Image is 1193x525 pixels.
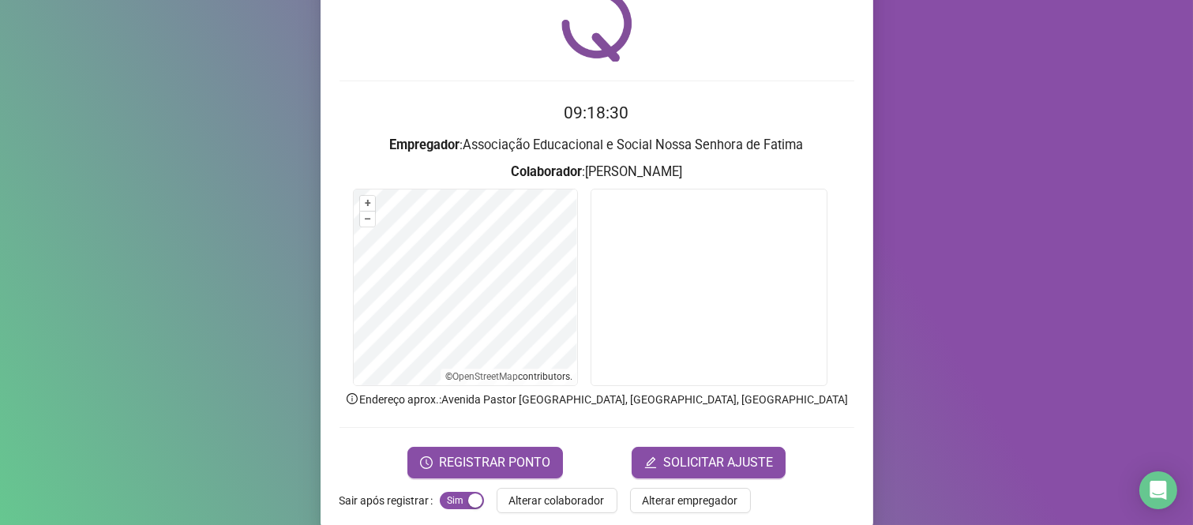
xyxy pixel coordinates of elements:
[407,447,563,478] button: REGISTRAR PONTO
[445,371,572,382] li: © contributors.
[340,162,854,182] h3: : [PERSON_NAME]
[420,456,433,469] span: clock-circle
[360,212,375,227] button: –
[340,391,854,408] p: Endereço aprox. : Avenida Pastor [GEOGRAPHIC_DATA], [GEOGRAPHIC_DATA], [GEOGRAPHIC_DATA]
[340,135,854,156] h3: : Associação Educacional e Social Nossa Senhora de Fatima
[345,392,359,406] span: info-circle
[511,164,582,179] strong: Colaborador
[340,488,440,513] label: Sair após registrar
[663,453,773,472] span: SOLICITAR AJUSTE
[509,492,605,509] span: Alterar colaborador
[390,137,460,152] strong: Empregador
[630,488,751,513] button: Alterar empregador
[632,447,786,478] button: editSOLICITAR AJUSTE
[497,488,617,513] button: Alterar colaborador
[452,371,518,382] a: OpenStreetMap
[1139,471,1177,509] div: Open Intercom Messenger
[360,196,375,211] button: +
[644,456,657,469] span: edit
[643,492,738,509] span: Alterar empregador
[439,453,550,472] span: REGISTRAR PONTO
[565,103,629,122] time: 09:18:30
